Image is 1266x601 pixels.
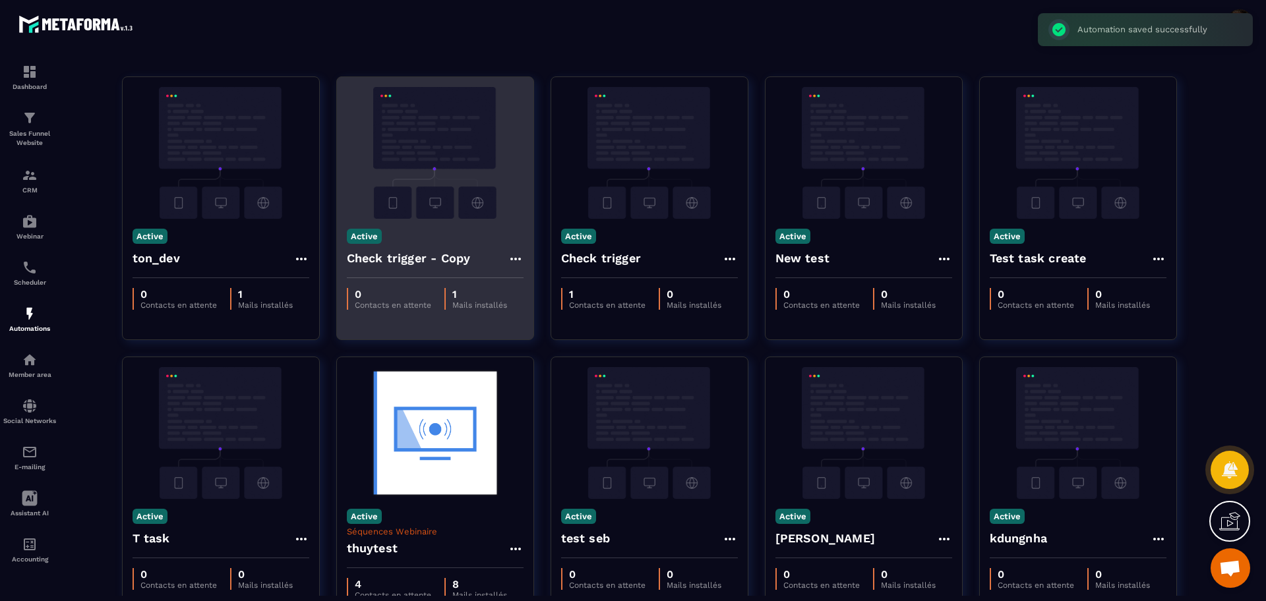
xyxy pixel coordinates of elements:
p: Mails installés [667,300,721,310]
p: Webinar [3,233,56,240]
img: social-network [22,398,38,414]
h4: ton_dev [133,249,180,268]
a: automationsautomationsAutomations [3,296,56,342]
img: automation-background [561,367,738,499]
p: Assistant AI [3,509,56,517]
a: emailemailE-mailing [3,434,56,480]
p: 0 [1095,568,1150,581]
img: automations [22,352,38,368]
img: automation-background [347,87,524,219]
p: 0 [1095,288,1150,300]
p: 0 [998,568,1074,581]
p: 0 [355,288,431,300]
p: Active [133,509,167,524]
p: Member area [3,371,56,378]
h4: Check trigger [561,249,642,268]
img: automation-background [775,367,952,499]
img: automation-background [347,367,524,499]
img: automation-background [990,87,1166,219]
div: Mở cuộc trò chuyện [1211,548,1250,588]
p: Mails installés [452,300,507,310]
img: accountant [22,536,38,552]
p: CRM [3,186,56,194]
p: Active [561,509,596,524]
img: logo [18,12,137,36]
p: Contacts en attente [569,581,646,590]
img: automation-background [775,87,952,219]
p: 0 [667,568,721,581]
p: Contacts en attente [355,590,431,600]
img: automation-background [133,367,309,499]
p: E-mailing [3,463,56,471]
p: 0 [569,568,646,581]
p: 4 [355,578,431,590]
a: schedulerschedulerScheduler [3,250,56,296]
p: Contacts en attente [998,581,1074,590]
p: Mails installés [1095,581,1150,590]
a: automationsautomationsWebinar [3,204,56,250]
h4: [PERSON_NAME] [775,529,876,548]
a: automationsautomationsMember area [3,342,56,388]
p: Automations [3,325,56,332]
p: 1 [238,288,293,300]
p: 0 [140,288,217,300]
img: automation-background [133,87,309,219]
p: 0 [238,568,293,581]
a: formationformationSales Funnel Website [3,100,56,157]
p: Active [775,229,810,244]
p: Mails installés [238,581,293,590]
a: Assistant AI [3,480,56,527]
img: email [22,444,38,460]
p: Sales Funnel Website [3,129,56,148]
p: 1 [452,288,507,300]
p: Mails installés [667,581,721,590]
img: automations [22,306,38,322]
p: 0 [881,288,936,300]
p: 0 [667,288,721,300]
p: Active [990,509,1025,524]
p: Mails installés [238,300,293,310]
p: Mails installés [1095,300,1150,310]
p: Contacts en attente [140,581,217,590]
img: automation-background [990,367,1166,499]
a: formationformationDashboard [3,54,56,100]
p: Séquences Webinaire [347,527,524,536]
p: 8 [452,578,507,590]
h4: thuytest [347,539,398,558]
img: scheduler [22,260,38,275]
p: Social Networks [3,417,56,424]
h4: test seb [561,529,611,548]
a: formationformationCRM [3,157,56,204]
p: Dashboard [3,83,56,90]
p: 0 [783,288,860,300]
img: automation-background [561,87,738,219]
h4: Check trigger - Copy [347,249,471,268]
p: Accounting [3,556,56,563]
p: Contacts en attente [140,300,217,310]
p: 0 [881,568,936,581]
p: Mails installés [881,300,936,310]
p: Mails installés [881,581,936,590]
p: Active [561,229,596,244]
h4: New test [775,249,830,268]
a: social-networksocial-networkSocial Networks [3,388,56,434]
img: automations [22,214,38,229]
a: accountantaccountantAccounting [3,527,56,573]
p: Contacts en attente [998,300,1074,310]
img: formation [22,167,38,183]
p: Active [775,509,810,524]
img: formation [22,110,38,126]
p: Mails installés [452,590,507,600]
img: formation [22,64,38,80]
h4: kdungnha [990,529,1048,548]
p: Active [990,229,1025,244]
p: Contacts en attente [783,581,860,590]
p: Contacts en attente [569,300,646,310]
p: Active [133,229,167,244]
p: Scheduler [3,279,56,286]
p: 1 [569,288,646,300]
p: 0 [998,288,1074,300]
p: Contacts en attente [355,300,431,310]
p: 0 [783,568,860,581]
h4: Test task create [990,249,1087,268]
